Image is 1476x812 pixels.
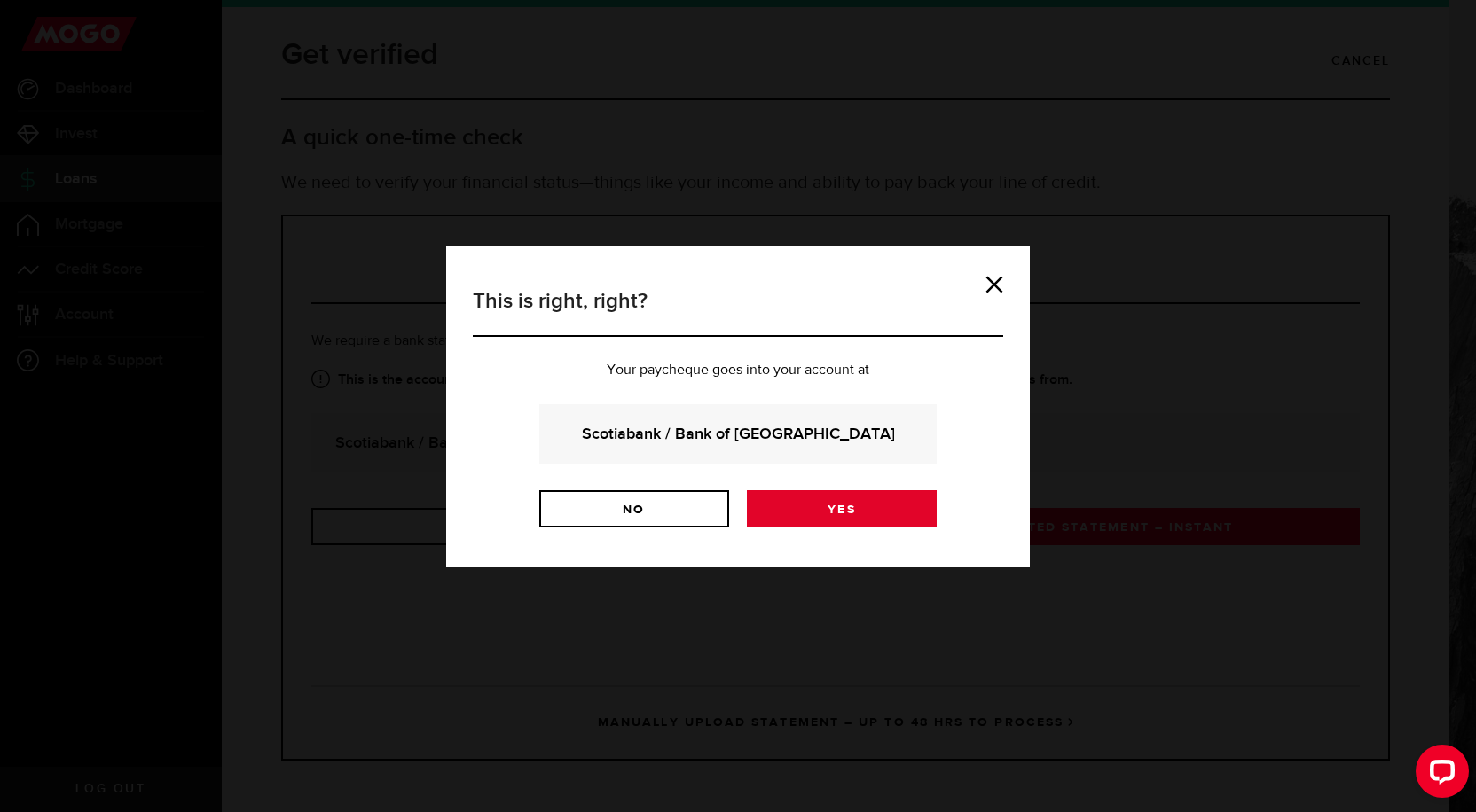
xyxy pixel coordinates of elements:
[1401,738,1476,812] iframe: LiveChat chat widget
[473,285,1003,337] h3: This is right, right?
[473,363,1003,378] p: Your paycheque goes into your account at
[747,490,937,527] a: Yes
[563,422,913,446] strong: Scotiabank / Bank of [GEOGRAPHIC_DATA]
[539,490,729,527] a: No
